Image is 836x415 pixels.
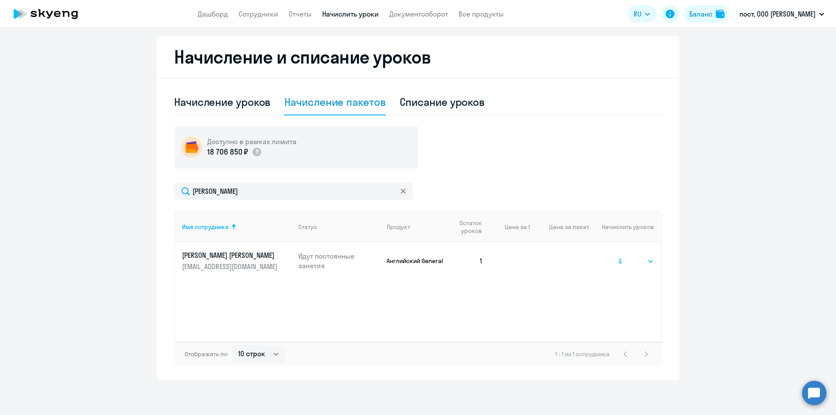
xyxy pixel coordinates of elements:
[458,10,504,18] a: Все продукты
[684,5,730,23] button: Балансbalance
[174,47,662,67] h2: Начисление и списание уроков
[589,211,661,243] th: Начислить уроков
[181,137,202,158] img: wallet-circle.png
[716,10,725,18] img: balance
[298,223,380,231] div: Статус
[389,10,448,18] a: Документооборот
[452,219,490,235] div: Остаток уроков
[322,10,379,18] a: Начислить уроки
[289,10,312,18] a: Отчеты
[452,219,482,235] span: Остаток уроков
[298,223,317,231] div: Статус
[182,250,280,260] p: [PERSON_NAME] [PERSON_NAME]
[185,350,229,358] span: Отображать по:
[198,10,228,18] a: Дашборд
[555,350,610,358] span: 1 - 1 из 1 сотрудника
[689,9,712,19] div: Баланс
[284,95,385,109] div: Начисление пакетов
[387,223,445,231] div: Продукт
[207,137,297,146] h5: Доступно в рамках лимита
[739,9,816,19] p: пост, ООО [PERSON_NAME]
[182,250,291,271] a: [PERSON_NAME] [PERSON_NAME][EMAIL_ADDRESS][DOMAIN_NAME]
[387,223,410,231] div: Продукт
[634,9,641,19] span: RU
[174,95,270,109] div: Начисление уроков
[182,223,229,231] div: Имя сотрудника
[174,182,413,200] input: Поиск по имени, email, продукту или статусу
[298,251,380,270] p: Идут постоянные занятия
[182,262,280,271] p: [EMAIL_ADDRESS][DOMAIN_NAME]
[490,211,530,243] th: Цена за 1
[445,243,490,279] td: 1
[387,257,445,265] p: Английский General
[400,95,485,109] div: Списание уроков
[530,211,589,243] th: Цена за пакет
[627,5,656,23] button: RU
[735,3,829,24] button: пост, ООО [PERSON_NAME]
[239,10,278,18] a: Сотрудники
[182,223,291,231] div: Имя сотрудника
[207,146,248,158] p: 18 706 850 ₽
